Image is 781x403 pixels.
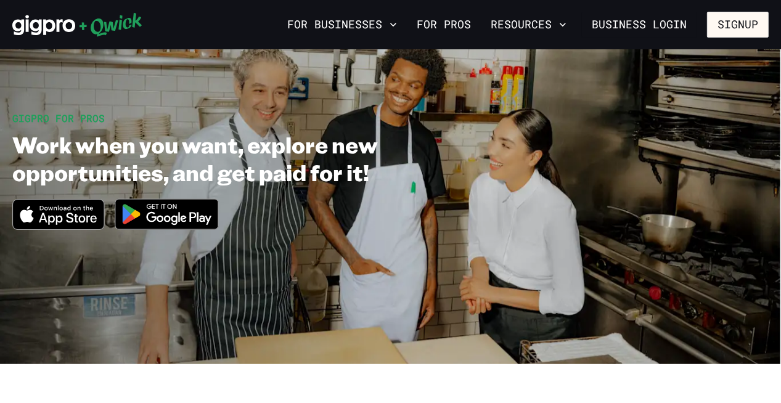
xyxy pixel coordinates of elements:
[282,14,402,35] button: For Businesses
[12,112,105,124] span: GIGPRO FOR PROS
[486,14,571,35] button: Resources
[107,191,227,237] img: Get it on Google Play
[707,12,769,38] button: Signup
[412,14,476,35] a: For Pros
[12,219,105,232] a: Download on the App Store
[581,12,697,38] a: Business Login
[12,131,466,186] h1: Work when you want, explore new opportunities, and get paid for it!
